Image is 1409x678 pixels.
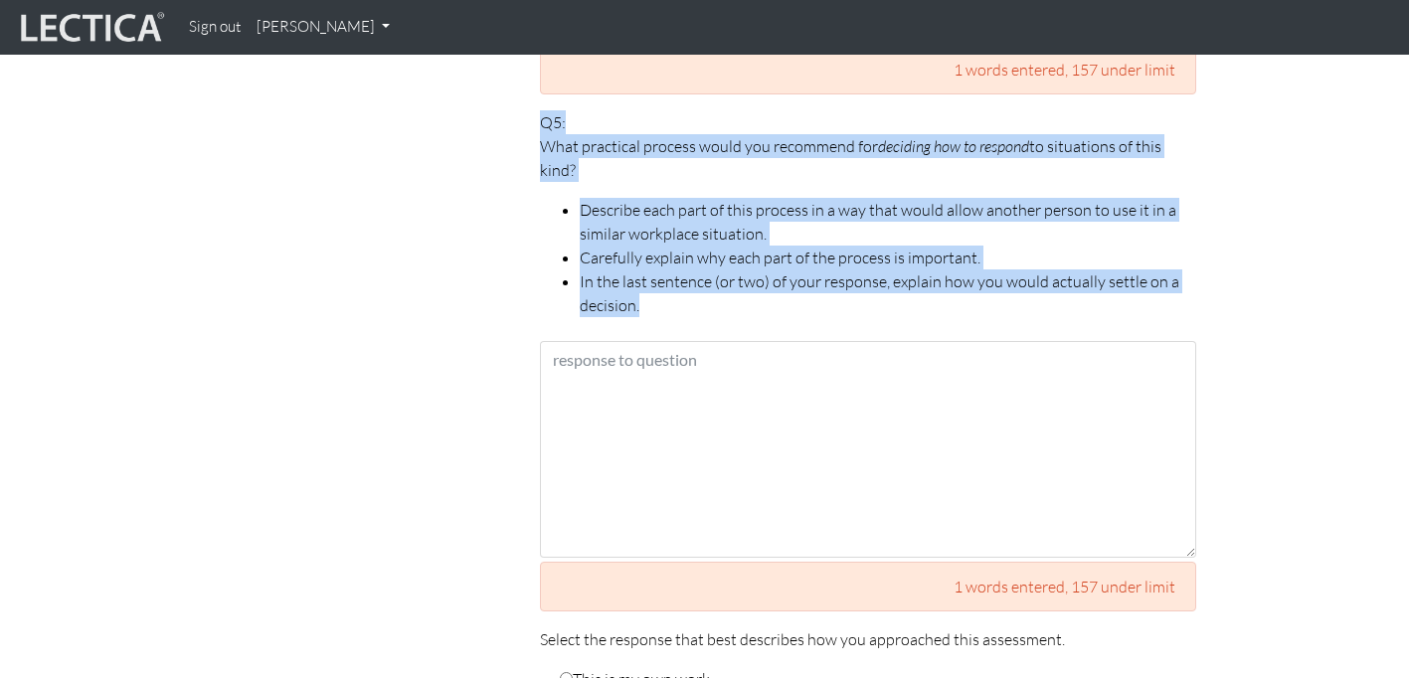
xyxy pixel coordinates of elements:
div: 1 words entered [540,45,1196,94]
li: Carefully explain why each part of the process is important. [580,246,1196,269]
a: Sign out [181,8,249,47]
a: [PERSON_NAME] [249,8,398,47]
em: deciding how to respond [878,136,1029,156]
span: , 157 under limit [1065,60,1175,80]
img: lecticalive [16,9,165,47]
p: Q5: [540,110,1196,317]
span: , 157 under limit [1065,577,1175,596]
p: What practical process would you recommend for to situations of this kind? [540,134,1196,182]
li: In the last sentence (or two) of your response, explain how you would actually settle on a decision. [580,269,1196,317]
div: 1 words entered [540,562,1196,611]
li: Describe each part of this process in a way that would allow another person to use it in a simila... [580,198,1196,246]
p: Select the response that best describes how you approached this assessment. [540,627,1196,651]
